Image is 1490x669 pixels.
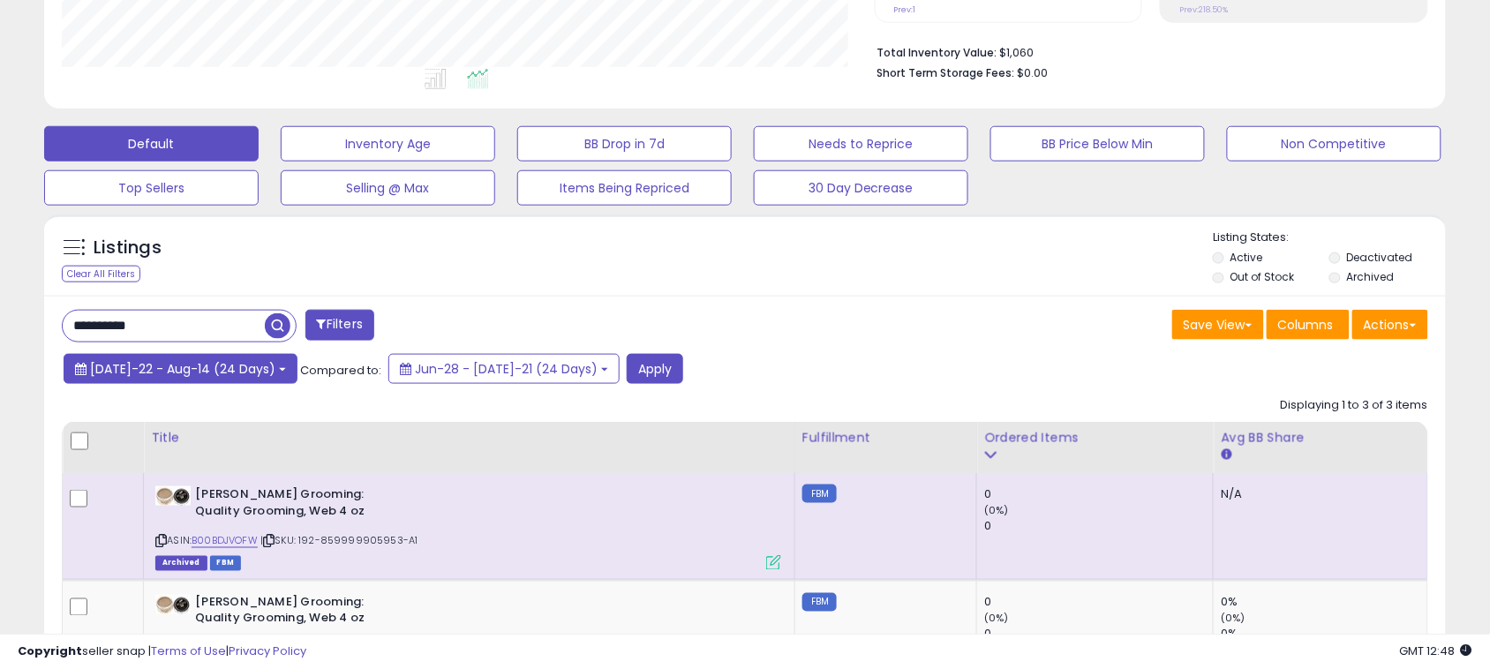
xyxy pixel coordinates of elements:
[388,354,620,384] button: Jun-28 - [DATE]-21 (24 Days)
[1179,4,1228,15] small: Prev: 218.50%
[229,643,306,659] a: Privacy Policy
[894,4,916,15] small: Prev: 1
[1347,250,1413,265] label: Deactivated
[305,310,374,341] button: Filters
[877,65,1015,80] b: Short Term Storage Fees:
[415,360,598,378] span: Jun-28 - [DATE]-21 (24 Days)
[754,170,968,206] button: 30 Day Decrease
[1230,250,1263,265] label: Active
[90,360,275,378] span: [DATE]-22 - Aug-14 (24 Days)
[260,533,418,547] span: | SKU: 192-859999905953-A1
[1018,64,1049,81] span: $0.00
[984,486,1213,502] div: 0
[151,643,226,659] a: Terms of Use
[151,429,787,447] div: Title
[195,595,410,632] b: [PERSON_NAME] Grooming: Quality Grooming, Web 4 oz
[1230,269,1295,284] label: Out of Stock
[1267,310,1350,340] button: Columns
[802,593,837,612] small: FBM
[1221,429,1420,447] div: Avg BB Share
[1278,316,1334,334] span: Columns
[18,643,82,659] strong: Copyright
[984,595,1213,611] div: 0
[877,41,1416,62] li: $1,060
[192,533,258,548] a: B00BDJVOFW
[210,556,242,571] span: FBM
[281,170,495,206] button: Selling @ Max
[94,236,162,260] h5: Listings
[155,486,781,568] div: ASIN:
[984,429,1206,447] div: Ordered Items
[64,354,297,384] button: [DATE]-22 - Aug-14 (24 Days)
[1221,447,1231,463] small: Avg BB Share.
[627,354,683,384] button: Apply
[1281,397,1428,414] div: Displaying 1 to 3 of 3 items
[984,503,1009,517] small: (0%)
[18,643,306,660] div: seller snap | |
[155,556,207,571] span: Listings that have been deleted from Seller Central
[1352,310,1428,340] button: Actions
[62,266,140,282] div: Clear All Filters
[1221,595,1427,611] div: 0%
[802,429,969,447] div: Fulfillment
[1172,310,1264,340] button: Save View
[300,362,381,379] span: Compared to:
[877,45,997,60] b: Total Inventory Value:
[1221,486,1414,502] div: N/A
[1347,269,1395,284] label: Archived
[44,170,259,206] button: Top Sellers
[517,126,732,162] button: BB Drop in 7d
[1227,126,1441,162] button: Non Competitive
[195,486,410,523] b: [PERSON_NAME] Grooming: Quality Grooming, Web 4 oz
[517,170,732,206] button: Items Being Repriced
[281,126,495,162] button: Inventory Age
[1400,643,1472,659] span: 2025-08-15 12:48 GMT
[155,595,191,614] img: 414rXHQevTL._SL40_.jpg
[1213,229,1446,246] p: Listing States:
[802,485,837,503] small: FBM
[754,126,968,162] button: Needs to Reprice
[1221,612,1245,626] small: (0%)
[44,126,259,162] button: Default
[990,126,1205,162] button: BB Price Below Min
[155,486,191,506] img: 414rXHQevTL._SL40_.jpg
[984,518,1213,534] div: 0
[984,612,1009,626] small: (0%)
